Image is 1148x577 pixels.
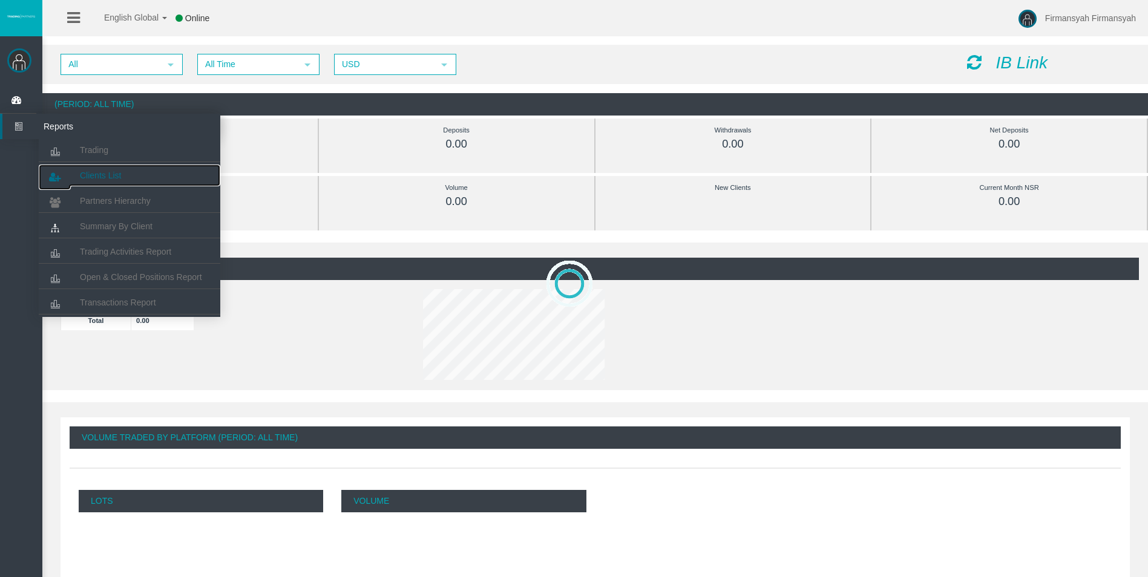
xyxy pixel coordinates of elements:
div: New Clients [623,181,844,195]
div: (Period: All Time) [51,258,1139,280]
a: Transactions Report [39,292,220,313]
div: Volume Traded By Platform (Period: All Time) [70,426,1121,449]
a: Partners Hierarchy [39,190,220,212]
span: select [303,60,312,70]
a: Trading Activities Report [39,241,220,262]
div: Withdrawals [623,123,844,137]
img: logo.svg [6,14,36,19]
a: Open & Closed Positions Report [39,266,220,288]
span: USD [335,55,433,74]
td: Total [61,310,131,330]
span: English Global [88,13,159,22]
div: 0.00 [346,137,567,151]
span: Transactions Report [80,298,156,307]
div: 0.00 [899,195,1120,209]
span: Open & Closed Positions Report [80,272,202,282]
span: All [62,55,160,74]
span: Reports [34,114,153,139]
td: 0.00 [131,310,194,330]
span: Online [185,13,209,23]
span: Summary By Client [80,221,153,231]
span: Trading Activities Report [80,247,171,256]
div: Deposits [346,123,567,137]
a: Summary By Client [39,215,220,237]
span: Clients List [80,171,121,180]
img: user-image [1018,10,1037,28]
p: Lots [79,490,323,512]
div: 0.00 [346,195,567,209]
div: 0.00 [899,137,1120,151]
div: Current Month NSR [899,181,1120,195]
span: All Time [198,55,297,74]
span: Trading [80,145,108,155]
p: Volume [341,490,586,512]
span: select [166,60,175,70]
i: Reload Dashboard [967,54,982,71]
a: Clients List [39,165,220,186]
span: select [439,60,449,70]
div: 0.00 [623,137,844,151]
span: Firmansyah Firmansyah [1045,13,1136,23]
div: Net Deposits [899,123,1120,137]
a: Reports [2,114,220,139]
div: (Period: All Time) [42,93,1148,116]
i: IB Link [995,53,1048,72]
div: Volume [346,181,567,195]
span: Partners Hierarchy [80,196,151,206]
a: Trading [39,139,220,161]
